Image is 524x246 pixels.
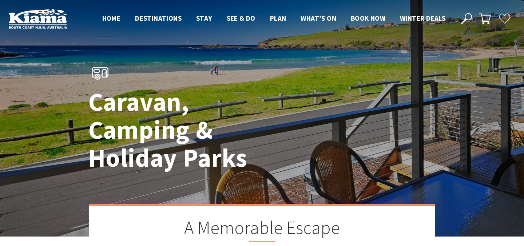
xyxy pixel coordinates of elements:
span: Destinations [135,14,182,23]
span: See & Do [227,14,255,23]
h1: Caravan, Camping & Holiday Parks [88,88,294,172]
span: Winter Deals [400,14,445,23]
img: Kiama Logo [9,9,67,29]
h2: A Memorable Escape [126,217,398,242]
nav: Main Menu [95,13,453,25]
span: Book now [351,14,385,23]
span: Stay [196,14,212,23]
span: Plan [270,14,286,23]
span: What’s On [301,14,336,23]
span: Home [102,14,121,23]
